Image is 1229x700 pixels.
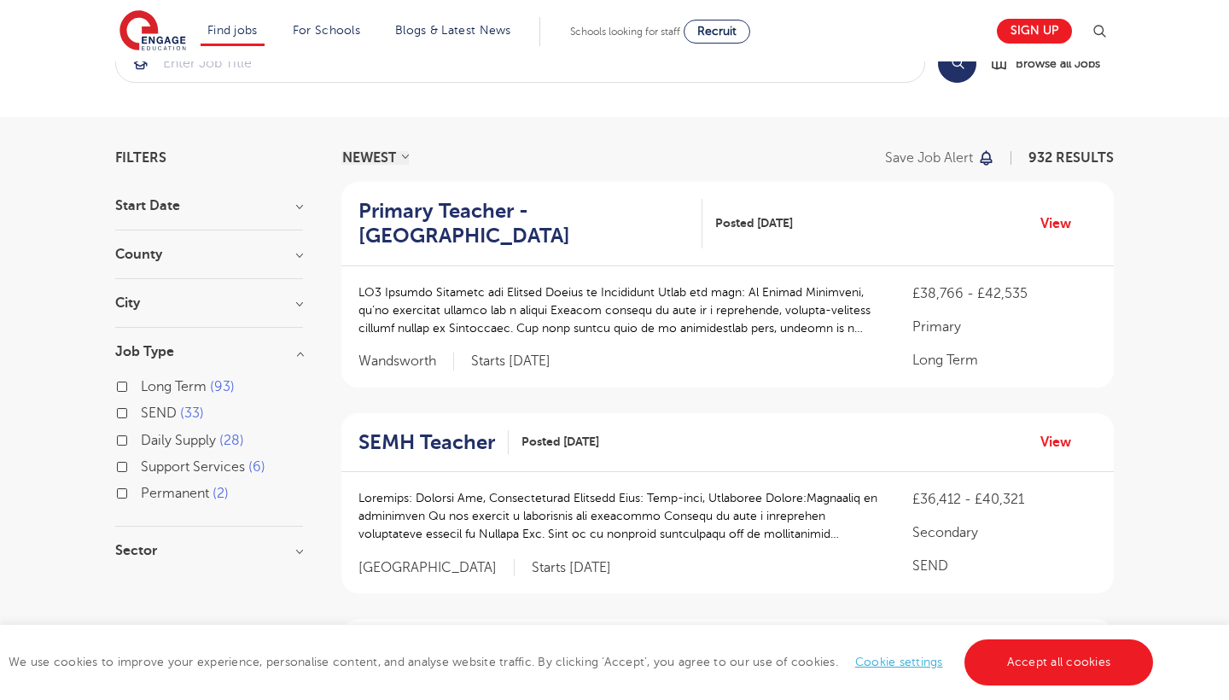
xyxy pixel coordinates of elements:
h2: Primary Teacher - [GEOGRAPHIC_DATA] [358,199,689,248]
h3: County [115,248,303,261]
input: Long Term 93 [141,379,152,390]
input: Permanent 2 [141,486,152,497]
h3: Start Date [115,199,303,213]
span: We use cookies to improve your experience, personalise content, and analyse website traffic. By c... [9,656,1157,668]
span: [GEOGRAPHIC_DATA] [358,559,515,577]
span: Posted [DATE] [521,433,599,451]
span: 2 [213,486,229,501]
span: Daily Supply [141,433,216,448]
span: SEND [141,405,177,421]
p: Loremips: Dolorsi Ame, Consecteturad Elitsedd Eius: Temp-inci, Utlaboree Dolore:Magnaaliq en admi... [358,489,878,543]
a: Find jobs [207,24,258,37]
p: Long Term [912,350,1097,370]
p: £38,766 - £42,535 [912,283,1097,304]
span: Permanent [141,486,209,501]
h3: Job Type [115,345,303,359]
input: Submit [116,44,924,82]
input: SEND 33 [141,405,152,417]
input: Daily Supply 28 [141,433,152,444]
span: 28 [219,433,244,448]
p: SEND [912,556,1097,576]
a: For Schools [293,24,360,37]
a: Primary Teacher - [GEOGRAPHIC_DATA] [358,199,702,248]
h3: Sector [115,544,303,557]
p: LO3 Ipsumdo Sitametc adi Elitsed Doeius te Incididunt Utlab etd magn: Al Enimad Minimveni, qu’no ... [358,283,878,337]
p: Save job alert [885,151,973,165]
span: 6 [248,459,265,475]
span: 932 RESULTS [1028,150,1114,166]
div: Submit [115,44,925,83]
a: Blogs & Latest News [395,24,511,37]
h2: SEMH Teacher [358,430,495,455]
span: Support Services [141,459,245,475]
span: Posted [DATE] [715,214,793,232]
span: Schools looking for staff [570,26,680,38]
input: Support Services 6 [141,459,152,470]
span: Browse all Jobs [1016,54,1100,73]
a: View [1040,213,1084,235]
span: Filters [115,151,166,165]
p: Starts [DATE] [532,559,611,577]
span: Recruit [697,25,737,38]
a: Recruit [684,20,750,44]
h3: City [115,296,303,310]
p: Secondary [912,522,1097,543]
a: Browse all Jobs [990,54,1114,73]
p: Primary [912,317,1097,337]
a: View [1040,431,1084,453]
p: Starts [DATE] [471,353,550,370]
a: Sign up [997,19,1072,44]
p: £36,412 - £40,321 [912,489,1097,510]
button: Save job alert [885,151,995,165]
button: Search [938,44,976,83]
span: 93 [210,379,235,394]
img: Engage Education [119,10,186,53]
span: Wandsworth [358,353,454,370]
span: 33 [180,405,204,421]
span: Long Term [141,379,207,394]
a: Cookie settings [855,656,943,668]
a: Accept all cookies [964,639,1154,685]
a: SEMH Teacher [358,430,509,455]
